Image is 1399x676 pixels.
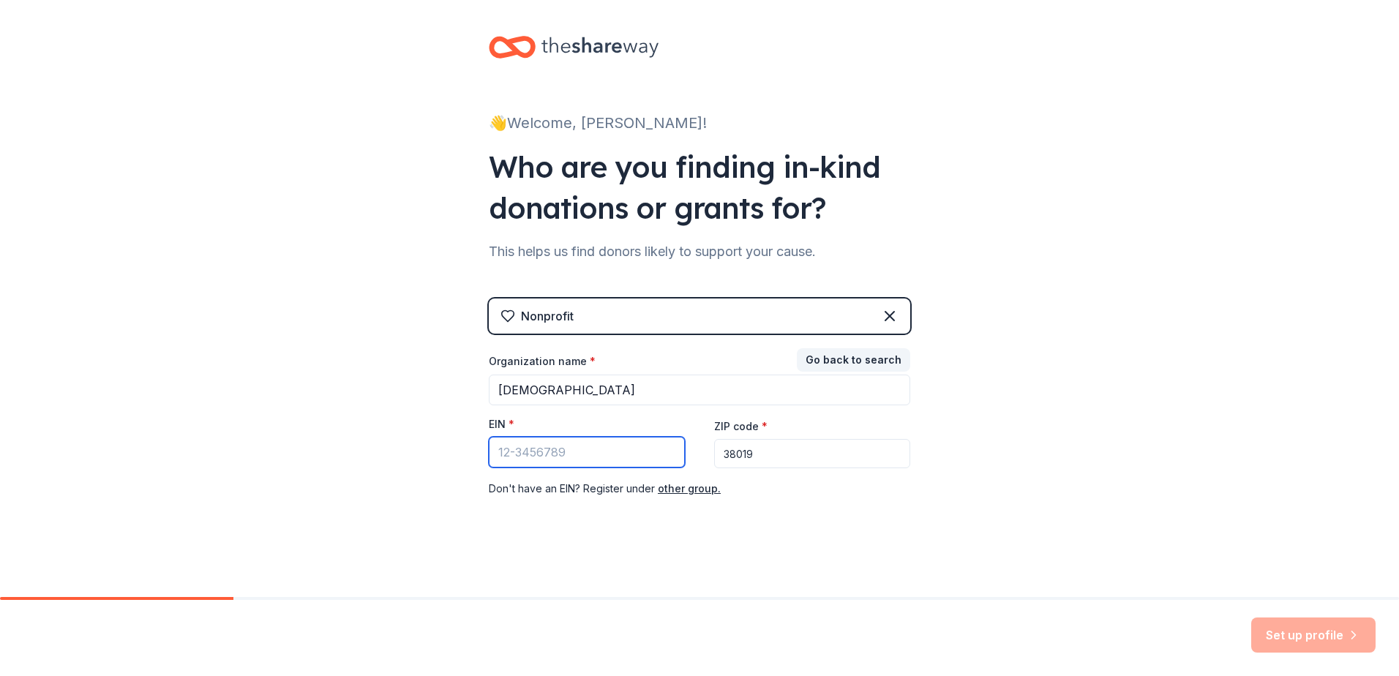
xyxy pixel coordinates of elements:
[489,354,596,369] label: Organization name
[489,146,910,228] div: Who are you finding in-kind donations or grants for?
[489,111,910,135] div: 👋 Welcome, [PERSON_NAME]!
[521,307,574,325] div: Nonprofit
[489,375,910,405] input: American Red Cross
[489,480,910,497] div: Don ' t have an EIN? Register under
[489,417,514,432] label: EIN
[714,439,910,468] input: 12345 (U.S. only)
[489,437,685,467] input: 12-3456789
[489,240,910,263] div: This helps us find donors likely to support your cause.
[658,480,721,497] button: other group.
[714,419,768,434] label: ZIP code
[797,348,910,372] button: Go back to search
